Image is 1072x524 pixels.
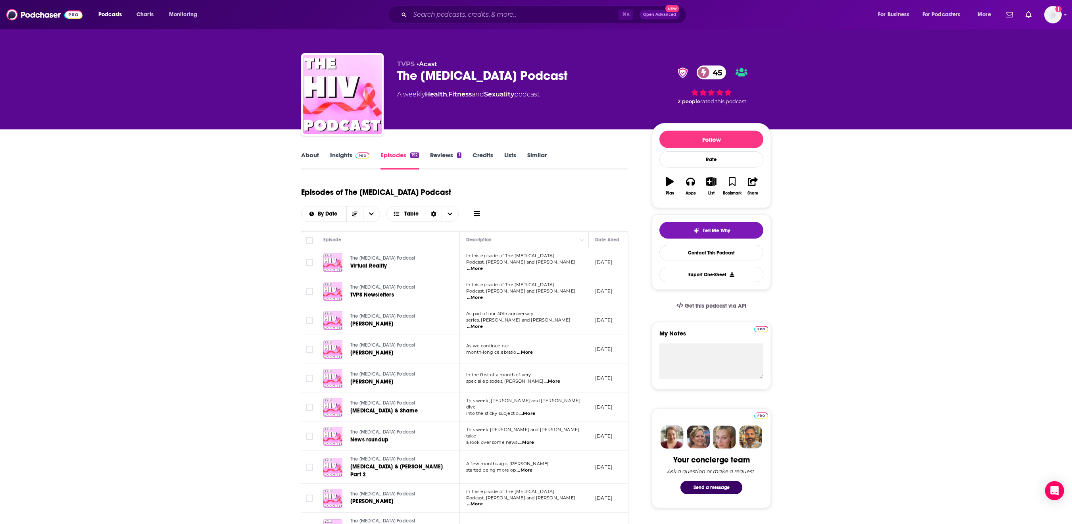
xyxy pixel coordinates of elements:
[350,349,393,356] span: [PERSON_NAME]
[686,191,696,196] div: Apps
[306,464,313,471] span: Toggle select row
[754,326,768,332] img: Podchaser Pro
[922,9,961,20] span: For Podcasters
[659,222,763,239] button: tell me why sparkleTell Me Why
[447,91,448,98] span: ,
[466,461,549,466] span: A few months ago, [PERSON_NAME]
[350,378,445,386] a: [PERSON_NAME]
[350,429,415,435] span: The [MEDICAL_DATA] Podcast
[380,151,419,170] a: Episodes192
[350,371,445,378] a: The [MEDICAL_DATA] Podcast
[417,60,437,68] span: •
[666,191,674,196] div: Play
[466,372,531,378] span: In the first of a month of very
[306,346,313,353] span: Toggle select row
[350,320,445,328] a: [PERSON_NAME]
[466,378,544,384] span: special episodes, [PERSON_NAME]
[670,296,753,316] a: Get this podcast via API
[306,288,313,295] span: Toggle select row
[754,412,768,419] img: Podchaser Pro
[504,151,516,170] a: Lists
[917,8,972,21] button: open menu
[448,91,472,98] a: Fitness
[659,172,680,200] button: Play
[467,266,483,272] span: ...More
[577,235,587,245] button: Column Actions
[306,259,313,266] span: Toggle select row
[350,342,445,349] a: The [MEDICAL_DATA] Podcast
[1044,6,1062,23] span: Logged in as caitlinhogge
[306,433,313,440] span: Toggle select row
[466,253,554,258] span: In this episode of The [MEDICAL_DATA]
[163,8,207,21] button: open menu
[350,262,387,269] span: Virtual Reality
[595,375,612,381] p: [DATE]
[517,349,533,356] span: ...More
[457,152,461,158] div: 1
[386,206,459,222] button: Choose View
[301,187,451,197] h1: Episodes of The [MEDICAL_DATA] Podcast
[303,55,382,134] a: The HIV Podcast
[680,481,742,494] button: Send a message
[136,9,154,20] span: Charts
[643,13,676,17] span: Open Advanced
[363,206,380,222] button: open menu
[685,302,746,309] span: Get this podcast via API
[350,456,446,463] a: The [MEDICAL_DATA] Podcast
[473,151,493,170] a: Credits
[410,8,619,21] input: Search podcasts, credits, & more...
[350,284,415,290] span: The [MEDICAL_DATA] Podcast
[301,151,319,170] a: About
[306,375,313,382] span: Toggle select row
[640,10,680,19] button: Open AdvancedNew
[346,206,363,222] button: Sort Direction
[350,371,415,377] span: The [MEDICAL_DATA] Podcast
[754,325,768,332] a: Pro website
[466,427,579,439] span: This week [PERSON_NAME] and [PERSON_NAME] take
[350,255,415,261] span: The [MEDICAL_DATA] Podcast
[318,211,340,217] span: By Date
[675,67,690,78] img: verified Badge
[595,433,612,439] p: [DATE]
[544,378,560,385] span: ...More
[1044,6,1062,23] img: User Profile
[466,439,518,445] span: a look over some news
[466,410,519,416] span: into the sticky subject o
[527,151,547,170] a: Similar
[703,227,730,234] span: Tell Me Why
[301,206,380,222] h2: Choose List sort
[350,407,418,414] span: [MEDICAL_DATA] & Shame
[350,400,445,407] a: The [MEDICAL_DATA] Podcast
[697,65,726,79] a: 45
[595,317,612,324] p: [DATE]
[350,518,415,524] span: The [MEDICAL_DATA] Podcast
[519,410,535,417] span: ...More
[518,439,534,446] span: ...More
[517,467,532,474] span: ...More
[466,259,575,265] span: Podcast, [PERSON_NAME] and [PERSON_NAME]
[659,245,763,260] a: Contact This Podcast
[652,60,771,110] div: verified Badge45 2 peoplerated this podcast
[350,498,393,505] span: [PERSON_NAME]
[1003,8,1016,21] a: Show notifications dropdown
[350,497,445,505] a: [PERSON_NAME]
[659,267,763,282] button: Export One-Sheet
[723,191,742,196] div: Bookmark
[659,329,763,343] label: My Notes
[747,191,758,196] div: Share
[739,426,762,449] img: Jon Profile
[430,151,461,170] a: Reviews1
[659,131,763,148] button: Follow
[350,456,415,462] span: The [MEDICAL_DATA] Podcast
[397,60,415,68] span: TVPS
[722,172,742,200] button: Bookmark
[98,9,122,20] span: Podcasts
[472,91,484,98] span: and
[350,291,394,298] span: TVPS Newsletters
[306,317,313,324] span: Toggle select row
[302,211,346,217] button: open menu
[595,404,612,410] p: [DATE]
[131,8,158,21] a: Charts
[350,342,415,348] span: The [MEDICAL_DATA] Podcast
